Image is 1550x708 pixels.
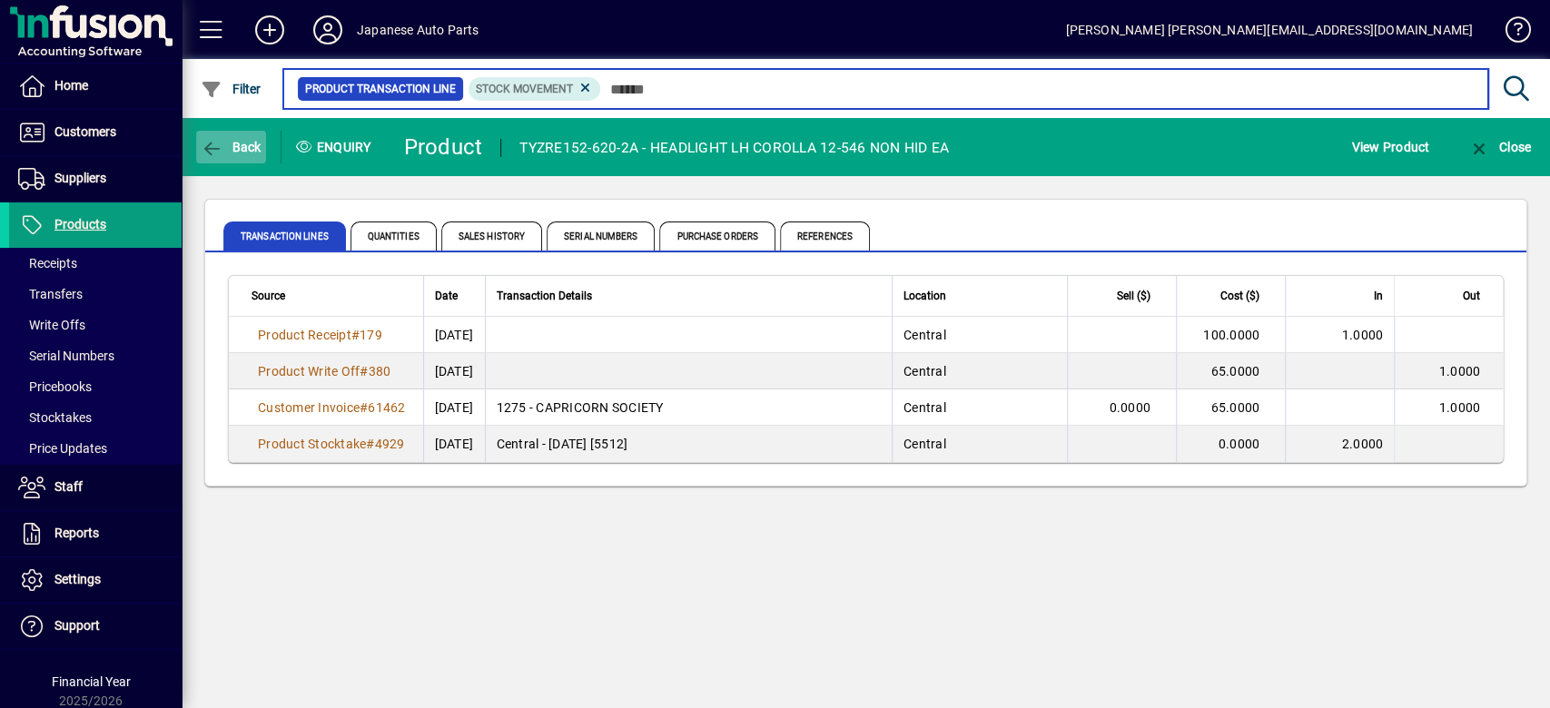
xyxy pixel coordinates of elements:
[1176,353,1285,389] td: 65.0000
[404,133,483,162] div: Product
[1351,133,1429,162] span: View Product
[9,110,182,155] a: Customers
[360,400,368,415] span: #
[9,433,182,464] a: Price Updates
[252,361,397,381] a: Product Write Off#380
[54,618,100,633] span: Support
[1439,364,1481,379] span: 1.0000
[659,221,775,251] span: Purchase Orders
[18,287,83,301] span: Transfers
[497,286,592,306] span: Transaction Details
[369,364,391,379] span: 380
[299,14,357,46] button: Profile
[357,15,479,44] div: Japanese Auto Parts
[366,437,374,451] span: #
[485,426,892,462] td: Central - [DATE] [5512]
[9,156,182,202] a: Suppliers
[780,221,870,251] span: References
[18,256,77,270] span: Receipts
[201,140,262,154] span: Back
[9,402,182,433] a: Stocktakes
[54,171,106,185] span: Suppliers
[1176,317,1285,353] td: 100.0000
[9,604,182,649] a: Support
[1220,286,1259,306] span: Cost ($)
[1065,15,1473,44] div: [PERSON_NAME] [PERSON_NAME][EMAIL_ADDRESS][DOMAIN_NAME]
[252,398,412,418] a: Customer Invoice#61462
[441,221,542,251] span: Sales History
[903,437,946,451] span: Central
[1467,140,1531,154] span: Close
[9,340,182,371] a: Serial Numbers
[1463,131,1535,163] button: Close
[54,217,106,231] span: Products
[223,221,346,251] span: Transaction Lines
[435,286,458,306] span: Date
[1176,389,1285,426] td: 65.0000
[201,82,262,96] span: Filter
[258,328,351,342] span: Product Receipt
[1491,4,1527,63] a: Knowledge Base
[9,310,182,340] a: Write Offs
[351,328,360,342] span: #
[281,133,390,162] div: Enquiry
[1117,286,1150,306] span: Sell ($)
[18,318,85,332] span: Write Offs
[18,349,114,363] span: Serial Numbers
[18,379,92,394] span: Pricebooks
[423,317,485,353] td: [DATE]
[258,400,360,415] span: Customer Invoice
[903,286,946,306] span: Location
[1188,286,1276,306] div: Cost ($)
[1079,286,1167,306] div: Sell ($)
[258,437,366,451] span: Product Stocktake
[485,389,892,426] td: 1275 - CAPRICORN SOCIETY
[1374,286,1383,306] span: In
[252,286,285,306] span: Source
[241,14,299,46] button: Add
[54,572,101,586] span: Settings
[252,286,412,306] div: Source
[54,479,83,494] span: Staff
[375,437,405,451] span: 4929
[9,248,182,279] a: Receipts
[360,364,368,379] span: #
[182,131,281,163] app-page-header-button: Back
[350,221,437,251] span: Quantities
[1342,437,1384,451] span: 2.0000
[258,364,360,379] span: Product Write Off
[435,286,474,306] div: Date
[519,133,949,162] div: TYZRE152-620-2A - HEADLIGHT LH COROLLA 12-546 NON HID EA
[903,328,946,342] span: Central
[1342,328,1384,342] span: 1.0000
[54,124,116,139] span: Customers
[469,77,601,101] mat-chip: Product Transaction Type: Stock movement
[18,410,92,425] span: Stocktakes
[252,325,389,345] a: Product Receipt#179
[423,389,485,426] td: [DATE]
[54,526,99,540] span: Reports
[9,64,182,109] a: Home
[423,353,485,389] td: [DATE]
[18,441,107,456] span: Price Updates
[305,80,456,98] span: Product Transaction Line
[368,400,405,415] span: 61462
[547,221,655,251] span: Serial Numbers
[903,400,946,415] span: Central
[54,78,88,93] span: Home
[252,434,411,454] a: Product Stocktake#4929
[360,328,382,342] span: 179
[476,83,573,95] span: Stock movement
[9,279,182,310] a: Transfers
[1448,131,1550,163] app-page-header-button: Close enquiry
[903,364,946,379] span: Central
[9,371,182,402] a: Pricebooks
[1347,131,1434,163] button: View Product
[196,131,266,163] button: Back
[423,426,485,462] td: [DATE]
[9,465,182,510] a: Staff
[196,73,266,105] button: Filter
[1067,389,1176,426] td: 0.0000
[9,557,182,603] a: Settings
[1463,286,1480,306] span: Out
